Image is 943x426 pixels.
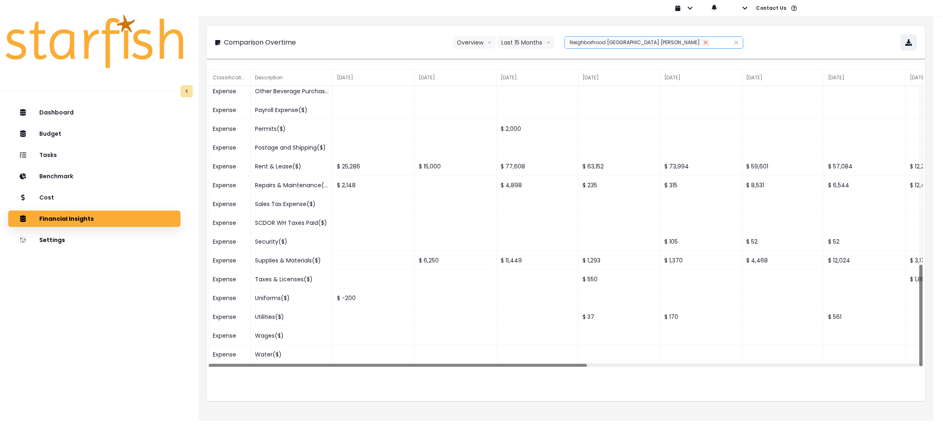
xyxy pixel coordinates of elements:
[39,173,73,180] p: Benchmark
[742,157,824,176] div: $ 59,601
[8,211,180,227] button: Financial Insights
[8,232,180,248] button: Settings
[496,176,578,195] div: $ 4,898
[8,126,180,142] button: Budget
[742,176,824,195] div: $ 8,531
[209,176,251,195] div: Expense
[224,38,296,47] p: Comparison Overtime
[209,195,251,213] div: Expense
[824,176,906,195] div: $ 6,544
[546,38,550,47] svg: arrow down line
[333,289,415,307] div: $ -200
[333,157,415,176] div: $ 25,286
[251,289,333,307] div: Uniforms($)
[578,157,660,176] div: $ 63,152
[824,232,906,251] div: $ 52
[415,251,496,270] div: $ 6,250
[496,119,578,138] div: $ 2,000
[496,251,578,270] div: $ 11,449
[251,101,333,119] div: Payroll Expense($)
[734,38,739,47] button: Clear
[39,152,57,159] p: Tasks
[570,39,700,46] span: Neighborhood [GEOGRAPHIC_DATA] [PERSON_NAME]
[415,70,496,86] div: [DATE]
[251,270,333,289] div: Taxes & Licenses($)
[209,101,251,119] div: Expense
[660,70,742,86] div: [DATE]
[660,157,742,176] div: $ 73,994
[742,251,824,270] div: $ 4,468
[453,36,496,49] button: Overviewarrow down line
[209,270,251,289] div: Expense
[209,232,251,251] div: Expense
[566,38,710,47] div: Neighborhood Tap House Carnes
[39,130,61,137] p: Budget
[209,119,251,138] div: Expense
[251,307,333,326] div: Utilities($)
[333,70,415,86] div: [DATE]
[8,168,180,184] button: Benchmark
[824,70,906,86] div: [DATE]
[209,138,251,157] div: Expense
[742,70,824,86] div: [DATE]
[209,213,251,232] div: Expense
[578,176,660,195] div: $ 235
[824,157,906,176] div: $ 57,084
[251,119,333,138] div: Permits($)
[8,104,180,121] button: Dashboard
[497,36,555,49] button: Last 15 Monthsarrow down line
[578,270,660,289] div: $ 550
[578,307,660,326] div: $ 37
[209,326,251,345] div: Expense
[251,232,333,251] div: Security($)
[209,157,251,176] div: Expense
[251,70,333,86] div: Description
[496,157,578,176] div: $ 77,608
[701,38,710,47] button: Remove
[824,307,906,326] div: $ 561
[578,70,660,86] div: [DATE]
[209,70,251,86] div: Classification
[8,189,180,206] button: Cost
[251,251,333,270] div: Supplies & Materials($)
[333,176,415,195] div: $ 2,148
[209,82,251,101] div: Expense
[660,251,742,270] div: $ 1,370
[251,82,333,101] div: Other Beverage Purchases($)
[660,307,742,326] div: $ 170
[496,70,578,86] div: [DATE]
[660,232,742,251] div: $ 105
[251,213,333,232] div: SCDOR WH Taxes Paid($)
[209,307,251,326] div: Expense
[415,157,496,176] div: $ 15,000
[8,147,180,163] button: Tasks
[251,195,333,213] div: Sales Tax Expense($)
[734,40,739,45] svg: close
[209,345,251,364] div: Expense
[39,194,54,201] p: Cost
[251,138,333,157] div: Postage and Shipping($)
[39,109,74,116] p: Dashboard
[209,289,251,307] div: Expense
[742,232,824,251] div: $ 52
[251,326,333,345] div: Wages($)
[703,40,708,45] svg: close
[251,157,333,176] div: Rent & Lease($)
[209,251,251,270] div: Expense
[251,345,333,364] div: Water($)
[487,38,492,47] svg: arrow down line
[251,176,333,195] div: Repairs & Maintenance($)
[578,251,660,270] div: $ 1,293
[824,251,906,270] div: $ 12,024
[660,176,742,195] div: $ 315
